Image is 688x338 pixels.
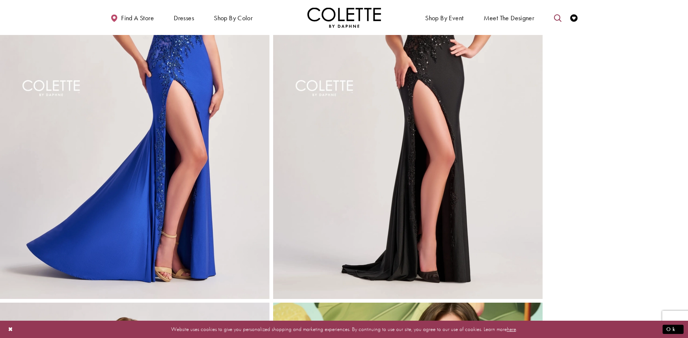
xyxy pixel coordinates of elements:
span: Shop By Event [425,14,463,22]
span: Dresses [172,7,196,28]
button: Submit Dialog [663,325,684,334]
p: Website uses cookies to give you personalized shopping and marketing experiences. By continuing t... [53,324,635,334]
a: Check Wishlist [568,7,579,28]
img: Colette by Daphne [307,7,381,28]
span: Shop by color [212,7,254,28]
button: Close Dialog [4,323,17,336]
span: Find a store [121,14,154,22]
span: Meet the designer [484,14,534,22]
span: Shop by color [214,14,253,22]
a: Toggle search [552,7,563,28]
a: here [507,325,516,333]
span: Shop By Event [423,7,465,28]
a: Meet the designer [482,7,536,28]
a: Visit Home Page [307,7,381,28]
span: Dresses [174,14,194,22]
a: Find a store [109,7,156,28]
